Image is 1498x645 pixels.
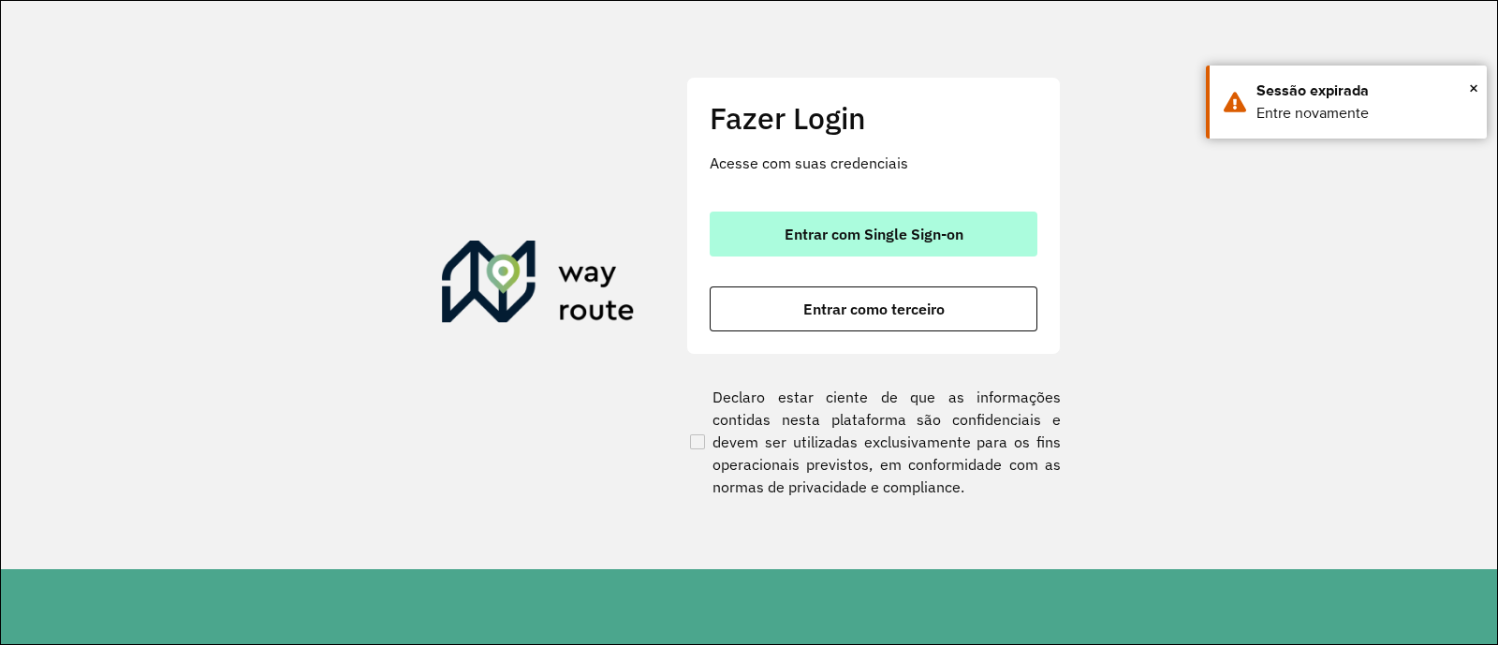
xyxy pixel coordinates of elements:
p: Acesse com suas credenciais [710,152,1037,174]
span: Entrar como terceiro [803,301,945,316]
button: Close [1469,74,1478,102]
span: Entrar com Single Sign-on [785,227,963,242]
div: Entre novamente [1256,102,1473,125]
div: Sessão expirada [1256,80,1473,102]
h2: Fazer Login [710,100,1037,136]
button: button [710,212,1037,257]
img: Roteirizador AmbevTech [442,241,635,330]
label: Declaro estar ciente de que as informações contidas nesta plataforma são confidenciais e devem se... [686,386,1061,498]
span: × [1469,74,1478,102]
button: button [710,286,1037,331]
